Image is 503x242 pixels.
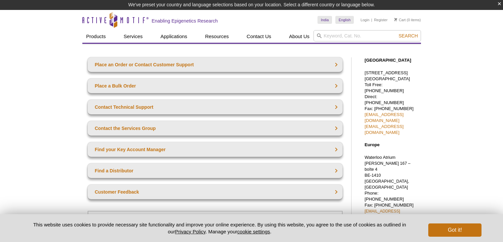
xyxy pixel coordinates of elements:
[88,185,343,199] a: Customer Feedback
[88,100,343,114] a: Contact Technical Support
[120,30,147,43] a: Services
[175,229,205,234] a: Privacy Policy
[365,124,404,135] a: [EMAIL_ADDRESS][DOMAIN_NAME]
[365,112,404,123] a: [EMAIL_ADDRESS][DOMAIN_NAME]
[88,79,343,93] a: Place a Bulk Order
[360,18,369,22] a: Login
[243,30,275,43] a: Contact Us
[374,18,388,22] a: Register
[237,229,270,234] button: cookie settings
[88,121,343,136] a: Contact the Services Group
[365,70,418,136] p: [STREET_ADDRESS] [GEOGRAPHIC_DATA] Toll Free: [PHONE_NUMBER] Direct: [PHONE_NUMBER] Fax: [PHONE_N...
[22,221,418,235] p: This website uses cookies to provide necessary site functionality and improve your online experie...
[156,30,191,43] a: Applications
[398,33,418,38] span: Search
[285,30,314,43] a: About Us
[365,58,411,63] strong: [GEOGRAPHIC_DATA]
[394,16,421,24] li: (0 items)
[82,30,110,43] a: Products
[397,33,420,39] button: Search
[428,223,481,237] button: Got it!
[394,18,406,22] a: Cart
[88,142,343,157] a: Find your Key Account Manager
[88,163,343,178] a: Find a Distributor
[317,16,332,24] a: India
[365,161,411,190] span: [PERSON_NAME] 167 – boîte 4 BE-1410 [GEOGRAPHIC_DATA], [GEOGRAPHIC_DATA]
[394,18,397,21] img: Your Cart
[201,30,233,43] a: Resources
[365,209,400,219] a: [EMAIL_ADDRESS][DOMAIN_NAME]
[314,30,421,41] input: Keyword, Cat. No.
[365,154,418,238] p: Waterloo Atrium Phone: [PHONE_NUMBER] Fax: [PHONE_NUMBER]
[371,16,372,24] li: |
[335,16,354,24] a: English
[88,57,343,72] a: Place an Order or Contact Customer Support
[152,18,218,24] h2: Enabling Epigenetics Research
[365,142,380,147] strong: Europe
